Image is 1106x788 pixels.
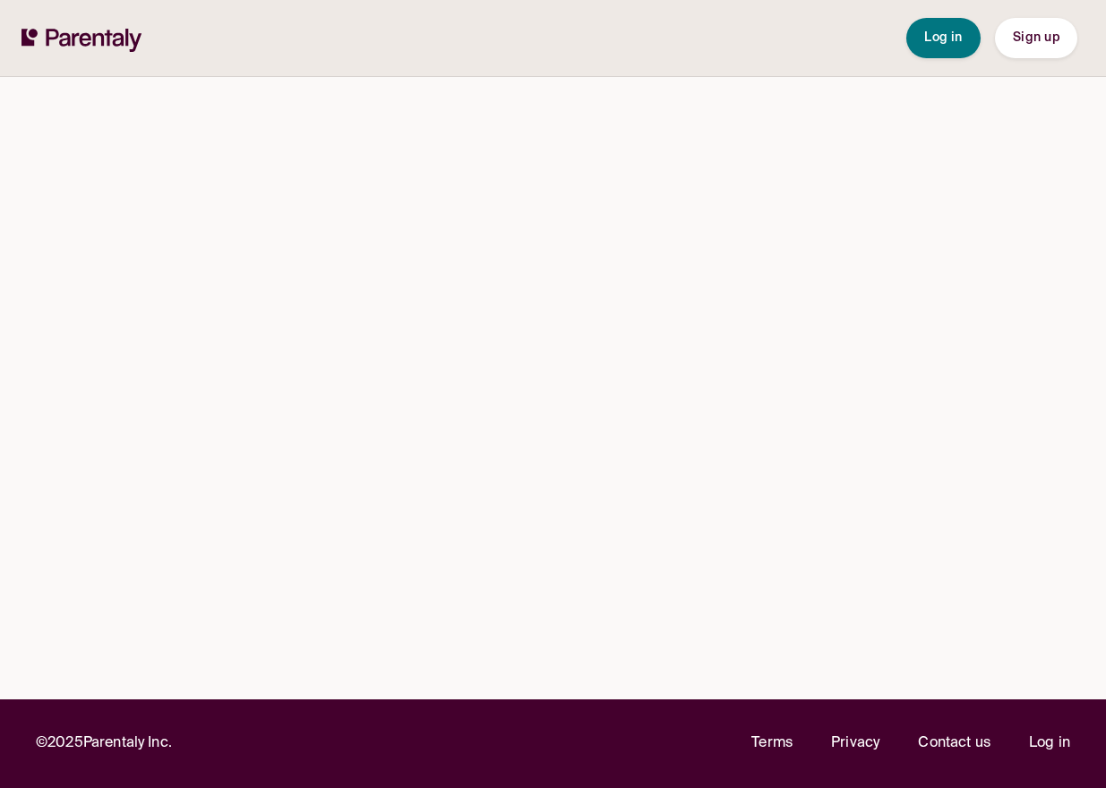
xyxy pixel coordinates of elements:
[751,732,793,756] a: Terms
[924,31,963,44] span: Log in
[995,18,1077,58] button: Sign up
[918,732,990,756] p: Contact us
[831,732,879,756] a: Privacy
[36,732,172,756] p: © 2025 Parentaly Inc.
[1029,732,1070,756] a: Log in
[906,18,981,58] button: Log in
[1013,31,1059,44] span: Sign up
